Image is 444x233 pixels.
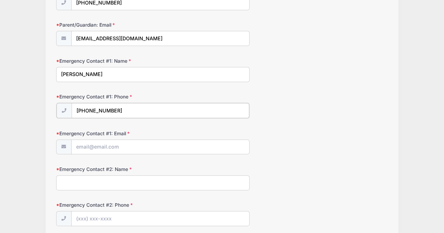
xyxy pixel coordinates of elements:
[71,211,250,226] input: (xxx) xxx-xxxx
[56,201,167,208] label: Emergency Contact #2: Phone
[72,103,249,118] input: (xxx) xxx-xxxx
[56,57,167,64] label: Emergency Contact #1: Name
[56,21,167,28] label: Parent/Guardian: Email
[71,139,250,155] input: email@email.com
[56,93,167,100] label: Emergency Contact #1: Phone
[71,31,250,46] input: email@email.com
[56,166,167,173] label: Emergency Contact #2: Name
[56,130,167,137] label: Emergency Contact #1: Email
